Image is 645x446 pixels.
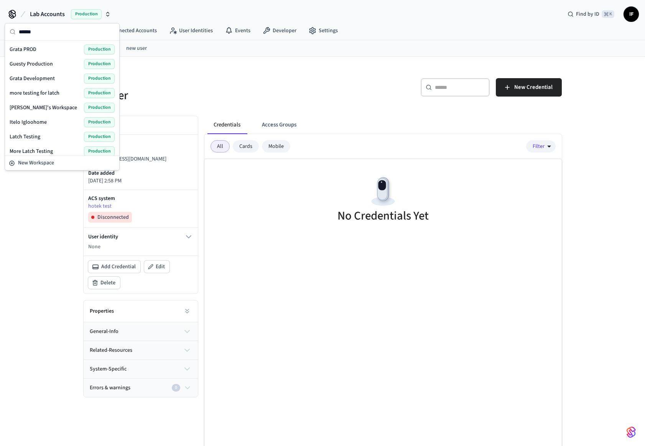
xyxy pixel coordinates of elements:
span: ⌘ K [602,10,614,18]
span: Production [84,103,115,113]
span: Delete [100,279,115,287]
p: [EMAIL_ADDRESS][DOMAIN_NAME] [88,155,193,163]
p: None [88,243,193,251]
p: new user [88,147,193,155]
a: User Identities [163,24,219,38]
span: related-resources [90,346,132,354]
div: Find by ID⌘ K [561,7,620,21]
h5: No Credentials Yet [337,208,429,224]
span: more testing for latch [10,89,59,97]
span: Add Credential [101,263,136,271]
button: New Workspace [6,157,118,169]
a: Developer [257,24,303,38]
span: Find by ID [576,10,599,18]
div: Mobile [262,140,290,152]
a: Events [219,24,257,38]
p: ACS system [88,195,193,202]
button: system-specific [84,360,198,378]
span: New Workspace [18,159,54,167]
span: Production [84,88,115,98]
span: [PERSON_NAME]'s Workspace [10,104,77,112]
span: Guesty Production [10,60,53,68]
button: related-resources [84,341,198,359]
p: User Info [88,139,193,147]
div: Suggestions [5,41,119,156]
span: Errors & warnings [90,384,130,392]
h5: new user [83,88,318,103]
button: User identity [88,232,193,241]
button: Credentials [207,116,247,134]
span: Production [84,59,115,69]
a: hotek test [88,202,193,210]
img: Devices Empty State [366,174,400,209]
a: Connected Accounts [94,24,163,38]
span: Production [84,44,115,54]
button: IF [624,7,639,22]
span: Grata PROD [10,46,36,53]
span: Production [84,146,115,156]
span: system-specific [90,365,127,373]
span: Disconnected [97,213,129,221]
img: SeamLogoGradient.69752ec5.svg [627,426,636,438]
div: All [211,140,230,152]
a: Settings [303,24,344,38]
span: Lab Accounts [30,10,65,19]
p: [DATE] 2:58 PM [88,177,193,185]
span: Itelo Igloohome [10,118,47,126]
p: User [83,78,318,88]
button: Filter [526,140,556,152]
span: Grata Development [10,75,55,82]
button: Add Credential [88,261,140,273]
button: general-info [84,322,198,341]
span: IF [624,7,638,21]
span: general-info [90,328,118,336]
button: Edit [144,261,169,273]
span: Production [84,117,115,127]
span: Edit [156,263,165,271]
span: More Latch Testing [10,148,53,155]
p: Date added [88,169,193,177]
span: Production [84,132,115,142]
div: Cards [233,140,259,152]
h2: Properties [90,307,114,315]
button: Delete [88,277,120,289]
span: Latch Testing [10,133,40,141]
div: 0 [172,384,180,392]
span: Production [84,74,115,84]
span: New Credential [514,82,553,92]
button: Errors & warnings0 [84,379,198,397]
button: Access Groups [256,116,303,134]
span: Production [71,9,102,19]
a: new user [126,44,147,52]
button: New Credential [496,78,562,97]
